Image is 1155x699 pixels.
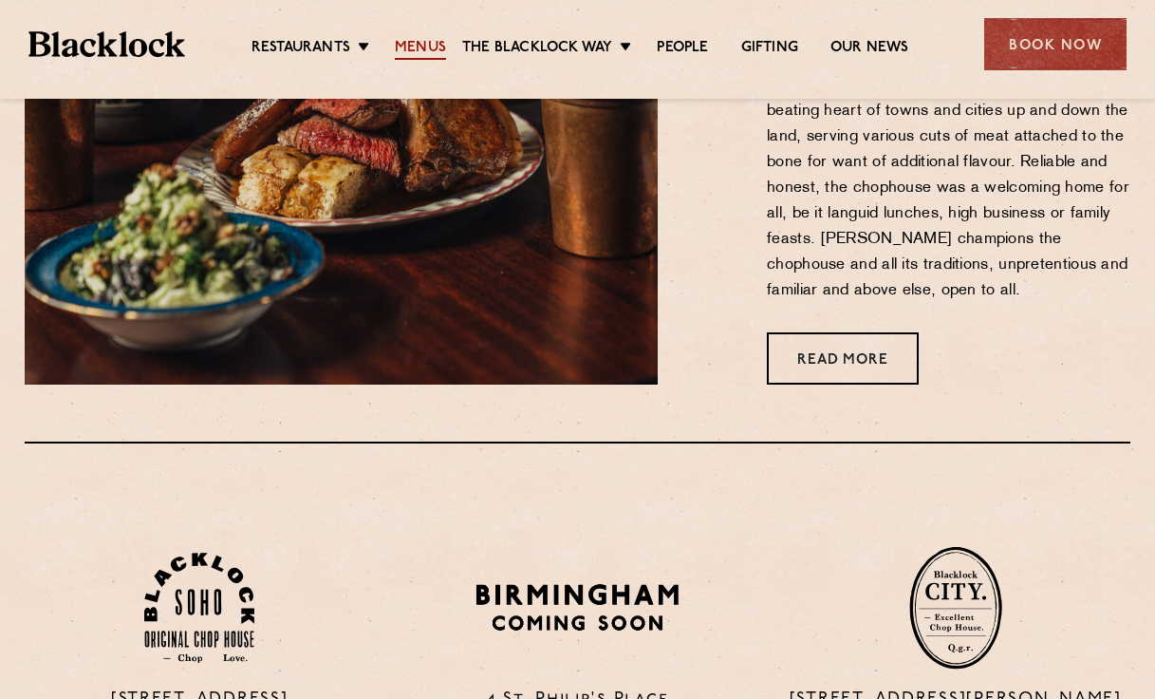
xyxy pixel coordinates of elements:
[395,39,446,60] a: Menus
[767,332,919,385] a: Read More
[741,39,798,60] a: Gifting
[28,31,185,58] img: BL_Textured_Logo-footer-cropped.svg
[830,39,909,60] a: Our News
[767,73,1130,304] p: Established in the 1690s, chophouses became the beating heart of towns and cities up and down the...
[251,39,350,60] a: Restaurants
[473,577,682,637] img: BIRMINGHAM-P22_-e1747915156957.png
[462,39,612,60] a: The Blacklock Way
[657,39,708,60] a: People
[984,18,1127,70] div: Book Now
[144,553,254,664] img: Soho-stamp-default.svg
[909,546,1002,670] img: City-stamp-default.svg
